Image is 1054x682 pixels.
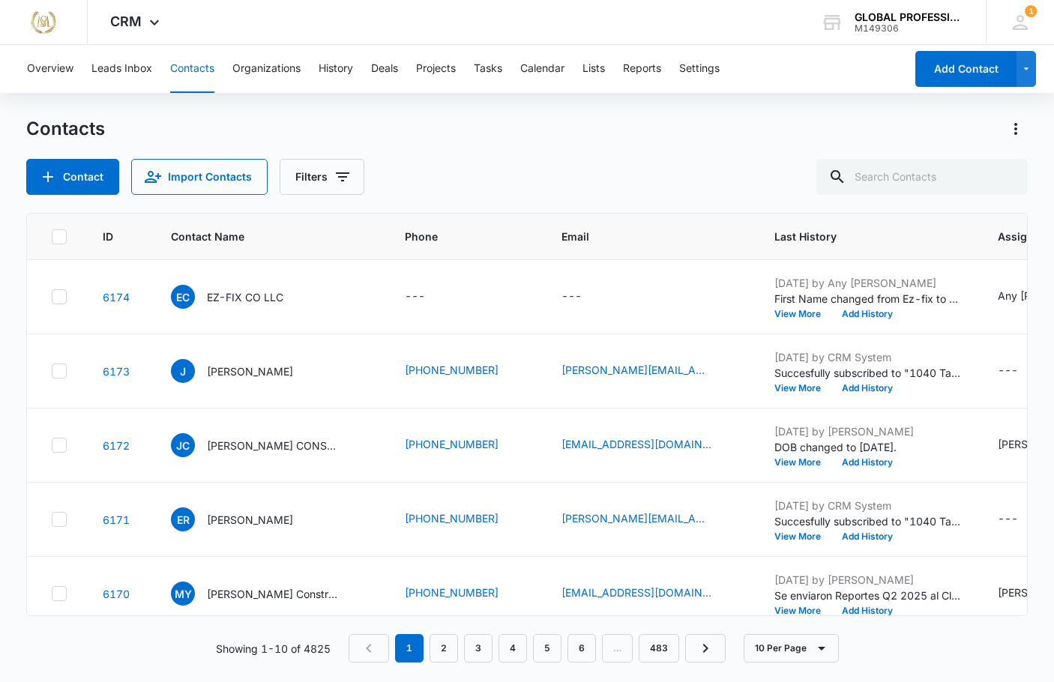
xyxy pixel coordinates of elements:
[774,310,831,319] button: View More
[831,458,903,467] button: Add History
[103,439,130,452] a: Navigate to contact details page for JJ CRUZ CONSTRUCTION LLC
[561,510,738,528] div: Email - eric@trustedvirtualteam.com - Select to Edit Field
[207,512,293,528] p: [PERSON_NAME]
[774,572,962,588] p: [DATE] by [PERSON_NAME]
[685,634,726,663] a: Next Page
[171,359,195,383] span: J
[405,288,452,306] div: Phone - - Select to Edit Field
[561,585,711,600] a: [EMAIL_ADDRESS][DOMAIN_NAME]
[103,229,113,244] span: ID
[774,458,831,467] button: View More
[207,289,283,305] p: EZ-FIX CO LLC
[103,365,130,378] a: Navigate to contact details page for Juan
[171,507,320,531] div: Contact Name - Eric Rogers - Select to Edit Field
[395,634,424,663] em: 1
[774,291,962,307] p: First Name changed from Ez-fix to EZ-FIX CO LLC. Last Name entry removed.
[405,585,526,603] div: Phone - 5042317600 - Select to Edit Field
[774,513,962,529] p: Succesfully subscribed to "1040 Tax Clients ".
[171,433,369,457] div: Contact Name - JJ CRUZ CONSTRUCTION LLC - Select to Edit Field
[1004,117,1028,141] button: Actions
[567,634,596,663] a: Page 6
[855,23,964,34] div: account id
[774,384,831,393] button: View More
[27,45,73,93] button: Overview
[639,634,679,663] a: Page 483
[998,510,1045,528] div: Assigned To - - Select to Edit Field
[207,586,342,602] p: [PERSON_NAME] Construcción LLC
[474,45,502,93] button: Tasks
[319,45,353,93] button: History
[30,9,57,36] img: Manuel Sierra Does Marketing
[831,606,903,615] button: Add History
[171,285,310,309] div: Contact Name - EZ-FIX CO LLC - Select to Edit Field
[561,436,738,454] div: Email - anariba.carlos81@yahoo.com - Select to Edit Field
[561,362,738,380] div: Email - juancarlos@gmail.com - Select to Edit Field
[171,359,320,383] div: Contact Name - Juan - Select to Edit Field
[774,532,831,541] button: View More
[520,45,564,93] button: Calendar
[1025,5,1037,17] div: notifications count
[26,159,119,195] button: Add Contact
[216,641,331,657] p: Showing 1-10 of 4825
[405,288,425,306] div: ---
[1025,5,1037,17] span: 1
[371,45,398,93] button: Deals
[774,498,962,513] p: [DATE] by CRM System
[110,13,142,29] span: CRM
[499,634,527,663] a: Page 4
[774,229,940,244] span: Last History
[131,159,268,195] button: Import Contacts
[998,362,1018,380] div: ---
[774,606,831,615] button: View More
[430,634,458,663] a: Page 2
[171,433,195,457] span: JC
[774,588,962,603] p: Se enviaron Reportes Q2 2025 al Cliente con copia al Supervisor y Digitador.
[405,436,499,452] a: [PHONE_NUMBER]
[405,585,499,600] a: [PHONE_NUMBER]
[171,285,195,309] span: EC
[170,45,214,93] button: Contacts
[103,513,130,526] a: Navigate to contact details page for Eric Rogers
[416,45,456,93] button: Projects
[561,288,609,306] div: Email - - Select to Edit Field
[405,362,526,380] div: Phone - 8779875421 - Select to Edit Field
[207,363,293,379] p: [PERSON_NAME]
[405,510,499,526] a: [PHONE_NUMBER]
[171,582,369,606] div: Contact Name - Mann ys Construcción LLC - Select to Edit Field
[561,510,711,526] a: [PERSON_NAME][EMAIL_ADDRESS][DOMAIN_NAME]
[998,362,1045,380] div: Assigned To - - Select to Edit Field
[533,634,561,663] a: Page 5
[405,362,499,378] a: [PHONE_NUMBER]
[232,45,301,93] button: Organizations
[561,362,711,378] a: [PERSON_NAME][EMAIL_ADDRESS][DOMAIN_NAME]
[171,229,347,244] span: Contact Name
[561,229,717,244] span: Email
[774,439,962,455] p: DOB changed to [DATE].
[26,118,105,140] h1: Contacts
[561,288,582,306] div: ---
[774,423,962,439] p: [DATE] by [PERSON_NAME]
[998,510,1018,528] div: ---
[831,384,903,393] button: Add History
[464,634,493,663] a: Page 3
[855,11,964,23] div: account name
[816,159,1028,195] input: Search Contacts
[280,159,364,195] button: Filters
[915,51,1017,87] button: Add Contact
[171,507,195,531] span: ER
[774,275,962,291] p: [DATE] by Any [PERSON_NAME]
[349,634,726,663] nav: Pagination
[774,349,962,365] p: [DATE] by CRM System
[744,634,839,663] button: 10 Per Page
[91,45,152,93] button: Leads Inbox
[103,588,130,600] a: Navigate to contact details page for Mann ys Construcción LLC
[561,436,711,452] a: [EMAIL_ADDRESS][DOMAIN_NAME]
[582,45,605,93] button: Lists
[207,438,342,453] p: [PERSON_NAME] CONSTRUCTION LLC
[103,291,130,304] a: Navigate to contact details page for EZ-FIX CO LLC
[405,229,504,244] span: Phone
[679,45,720,93] button: Settings
[623,45,661,93] button: Reports
[171,582,195,606] span: My
[405,510,526,528] div: Phone - 9093130741 - Select to Edit Field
